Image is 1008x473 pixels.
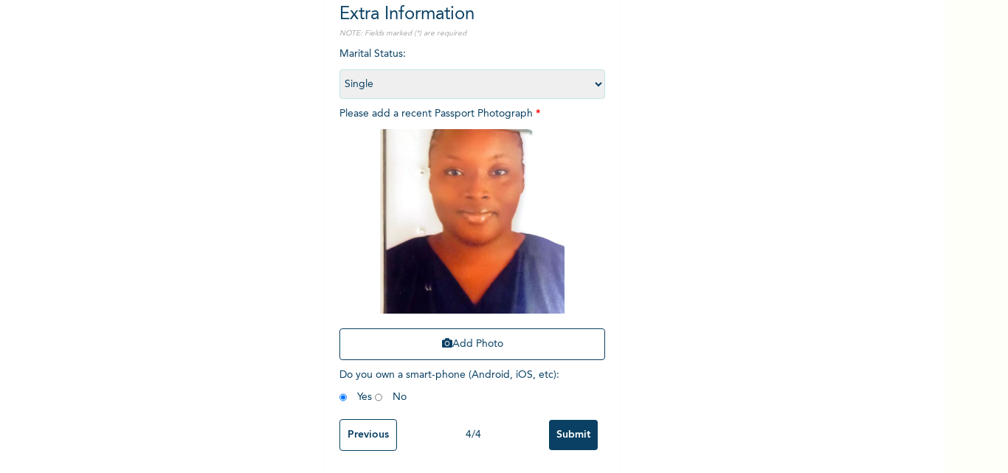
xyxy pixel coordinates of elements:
[339,28,605,39] p: NOTE: Fields marked (*) are required
[549,420,598,450] input: Submit
[339,49,605,89] span: Marital Status :
[339,108,605,367] span: Please add a recent Passport Photograph
[380,129,565,314] img: Crop
[397,427,549,443] div: 4 / 4
[339,419,397,451] input: Previous
[339,370,559,402] span: Do you own a smart-phone (Android, iOS, etc) : Yes No
[339,328,605,360] button: Add Photo
[339,1,605,28] h2: Extra Information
